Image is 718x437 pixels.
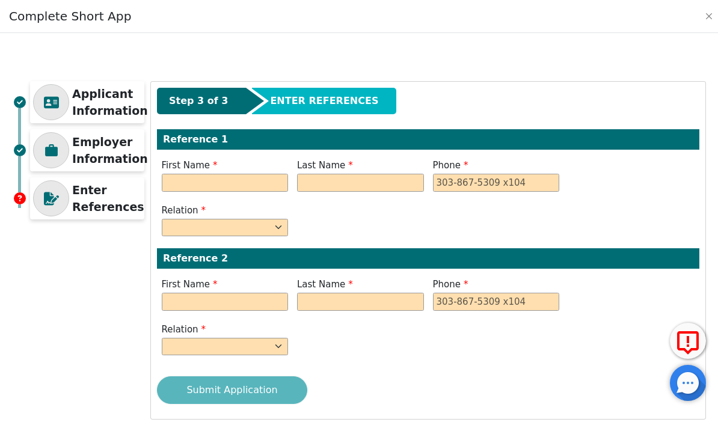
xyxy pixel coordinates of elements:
button: Close [703,10,715,22]
p: Employer Information [72,133,148,168]
div: Employer Information [30,129,144,171]
span: ENTER REFERENCES [270,94,378,108]
span: First Name [162,279,218,290]
span: Relation [162,324,206,335]
span: First Name [162,160,218,171]
div: Applicant Information [30,81,144,123]
h3: Complete Short App [9,9,131,23]
button: Report Error to FCC [670,323,706,359]
span: Step 3 of 3 [169,94,228,108]
input: 303-867-5309 x104 [433,293,560,311]
span: Last Name [297,160,353,171]
p: Reference 2 [163,251,693,266]
p: Reference 1 [163,132,693,147]
span: Relation [162,205,206,216]
span: Phone [433,279,468,290]
p: Applicant Information [72,85,148,120]
div: Enter References [30,177,144,219]
p: Enter References [72,182,144,216]
input: 303-867-5309 x104 [433,174,560,192]
span: Last Name [297,279,353,290]
span: Phone [433,160,468,171]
